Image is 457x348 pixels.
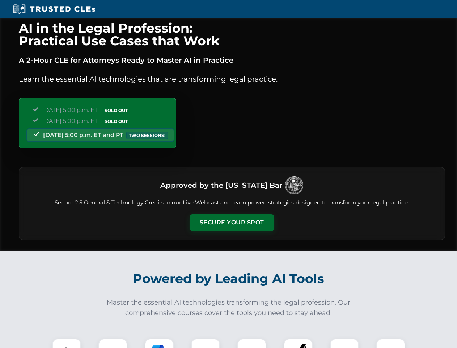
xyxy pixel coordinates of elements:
p: A 2-Hour CLE for Attorneys Ready to Master AI in Practice [19,54,445,66]
img: Trusted CLEs [11,4,97,14]
p: Master the essential AI technologies transforming the legal profession. Our comprehensive courses... [102,297,355,318]
h2: Powered by Leading AI Tools [28,266,429,291]
p: Secure 2.5 General & Technology Credits in our Live Webcast and learn proven strategies designed ... [28,199,436,207]
h1: AI in the Legal Profession: Practical Use Cases that Work [19,22,445,47]
img: Logo [285,176,303,194]
span: [DATE] 5:00 p.m. ET [42,117,98,124]
span: SOLD OUT [102,117,130,125]
span: SOLD OUT [102,107,130,114]
p: Learn the essential AI technologies that are transforming legal practice. [19,73,445,85]
span: [DATE] 5:00 p.m. ET [42,107,98,113]
button: Secure Your Spot [190,214,274,231]
h3: Approved by the [US_STATE] Bar [160,179,282,192]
